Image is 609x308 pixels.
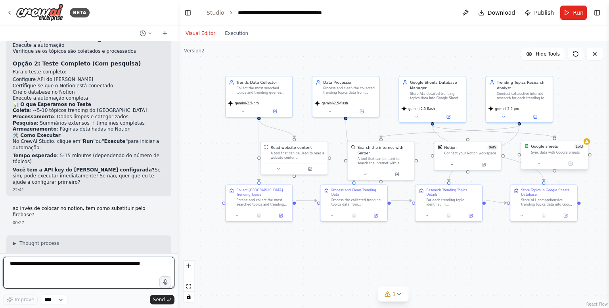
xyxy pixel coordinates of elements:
span: ▶ [13,240,16,246]
button: Open in side panel [260,108,290,114]
button: Open in side panel [520,114,550,120]
button: Start a new chat [159,29,171,38]
div: Data Processor [323,80,376,85]
g: Edge from 95433954-d42e-462c-9fd8-edcf88ef7394 to 4bc72d28-3e08-4ebf-9d25-4d5784ac9dd7 [486,198,507,206]
div: ScrapeWebsiteToolRead website contentA tool that can be used to read a website content. [260,141,328,175]
img: Logo [16,4,63,21]
li: : Dados limpos e categorizados [13,114,165,120]
g: Edge from 1b904d97-820c-4fc1-9095-dd284a64148c to a4171a13-4f63-4f82-b17d-1649e3ea83c9 [256,120,262,181]
p: Claro! Vou verificar se temos ferramentas do Firebase disponíveis para substituir o Notion. [13,253,165,265]
button: toggle interactivity [184,292,194,302]
img: Notion [438,145,442,149]
button: Open in side panel [366,212,385,219]
span: Hide Tools [536,51,560,57]
li: : ~5-10 tópicos trending do [GEOGRAPHIC_DATA] [13,108,165,114]
div: Process and clean the collected trending topics data from [GEOGRAPHIC_DATA], format it properly, ... [323,86,376,95]
div: Store Topics in Google Sheets DatabaseStore ALL comprehensive trending topics data into Google Sh... [510,185,578,222]
strong: 🛠️ Como Executar [13,133,61,138]
button: Open in side panel [272,212,290,219]
button: Download [475,6,519,20]
button: ▶Thought process [13,240,59,246]
button: Open in side panel [295,166,325,172]
div: 00:27 [13,220,165,226]
button: Visual Editor [181,29,220,38]
span: Download [488,9,515,17]
strong: Pesquisa [13,120,37,126]
button: Open in side panel [462,212,480,219]
p: Para o teste completo: [13,69,165,75]
g: Edge from a4171a13-4f63-4f82-b17d-1649e3ea83c9 to 7234977e-609d-48f7-b594-4351dba2dcc6 [296,198,317,204]
div: Store ALL detailed trending topics data into Google Sheets as comprehensive database records, pre... [410,92,463,100]
div: BETA [70,8,90,17]
li: Certifique-se que o Notion está conectado [13,83,165,89]
div: Search the internet with Serper [357,145,411,156]
button: No output available [343,212,366,219]
button: Send [150,295,174,304]
div: Trends Data Collector [236,80,289,85]
button: zoom out [184,271,194,281]
button: Open in side panel [433,114,463,120]
button: Improve [3,295,38,305]
button: Show right sidebar [592,7,603,18]
div: Store ALL comprehensive trending topics data into Google Sheets as complete database records. Cre... [521,198,574,207]
button: No output available [437,212,460,219]
div: Collect the most searched topics and trending queries from [GEOGRAPHIC_DATA] in the past few hour... [236,86,289,95]
strong: "Run" [80,139,96,144]
div: Process and Clean Trending Data [331,188,384,197]
strong: 📊 O que Esperamos no Teste [13,102,91,107]
div: Scrape and collect the most searched topics and trending queries from [GEOGRAPHIC_DATA] in the pa... [236,198,289,207]
button: Open in side panel [381,171,412,177]
div: Data ProcessorProcess and clean the collected trending topics data from [GEOGRAPHIC_DATA], format... [312,76,380,117]
div: React Flow controls [184,261,194,302]
div: Google Sheets Database ManagerStore ALL detailed trending topics data into Google Sheets as compr... [398,76,466,123]
div: Notion [444,145,456,150]
div: For each trending topic identified in [GEOGRAPHIC_DATA], conduct exhaustive internet research to ... [426,198,479,207]
button: Open in side panel [556,212,575,219]
button: fit view [184,281,194,292]
g: Edge from f369730d-b8d3-410b-87f1-4e13307a8824 to 1438737b-9afc-467a-b2f5-ec4e9bff8e2d [430,125,557,138]
span: gemini-2.5-flash [322,101,348,106]
nav: breadcrumb [207,9,327,17]
div: Read website content [271,145,312,150]
div: A tool that can be used to read a website content. [271,151,324,160]
strong: "Execute" [101,139,128,144]
g: Edge from 89701a0d-1893-44b1-9f8d-62de63913e3a to 95433954-d42e-462c-9fd8-edcf88ef7394 [446,125,522,181]
button: Hide left sidebar [182,7,193,18]
div: Process the collected trending topics data from [GEOGRAPHIC_DATA]. Clean the data by removing dup... [331,198,384,207]
div: 22:41 [13,187,165,193]
g: Edge from 7234977e-609d-48f7-b594-4351dba2dcc6 to 95433954-d42e-462c-9fd8-edcf88ef7394 [391,198,412,204]
button: Run [560,6,587,20]
div: Google SheetsGoogle sheets1of3Sync data with Google Sheets [521,141,588,171]
div: Collect [GEOGRAPHIC_DATA] Trending TopicsScrape and collect the most searched topics and trending... [225,185,293,222]
div: Sync data with Google Sheets [531,150,584,154]
button: No output available [247,212,270,219]
img: Google Sheets [525,144,529,148]
div: Trending Topics Research AnalystConduct exhaustive internet research for each trending topic from... [485,76,553,123]
li: Execute a automação completa [13,95,165,102]
div: NotionNotion9of9Connect your Notion workspace [434,141,502,171]
div: SerperDevToolSearch the internet with SerperA tool that can be used to search the internet with a... [347,141,415,180]
div: Store Topics in Google Sheets Database [521,188,574,197]
p: Se sim, pode executar imediatamente! Se não, quer que eu te ajude a configurar primeiro? [13,167,165,186]
span: Publish [534,9,554,17]
button: Execution [220,29,253,38]
div: A tool that can be used to search the internet with a search_query. Supports different search typ... [357,157,411,166]
div: Research Trending Topics DetailsFor each trending topic identified in [GEOGRAPHIC_DATA], conduct ... [415,185,483,222]
button: No output available [532,212,555,219]
button: Publish [521,6,557,20]
button: Open in side panel [555,160,586,167]
div: Conduct exhaustive internet research for each trending topic from [GEOGRAPHIC_DATA], creating COM... [497,92,550,100]
button: Switch to previous chat [136,29,155,38]
strong: Opção 2: Teste Completo (Com pesquisa) [13,60,141,67]
a: Studio [207,10,224,16]
g: Edge from f369730d-b8d3-410b-87f1-4e13307a8824 to 4bc72d28-3e08-4ebf-9d25-4d5784ac9dd7 [430,125,546,181]
p: No CrewAI Studio, clique em ou para iniciar a automação. [13,139,165,151]
span: Improve [15,296,34,303]
button: Click to speak your automation idea [159,276,171,288]
button: zoom in [184,261,194,271]
strong: Processamento [13,114,54,119]
strong: Tempo esperado [13,153,57,158]
li: : Páginas detalhadas no Notion [13,126,165,133]
img: ScrapeWebsiteTool [264,145,268,149]
button: 1 [378,287,409,302]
